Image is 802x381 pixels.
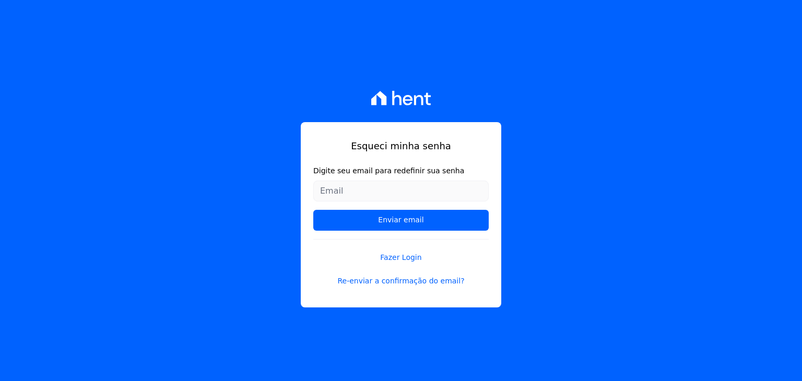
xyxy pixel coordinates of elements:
[313,181,489,201] input: Email
[313,276,489,287] a: Re-enviar a confirmação do email?
[313,210,489,231] input: Enviar email
[313,165,489,176] label: Digite seu email para redefinir sua senha
[313,239,489,263] a: Fazer Login
[313,139,489,153] h1: Esqueci minha senha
